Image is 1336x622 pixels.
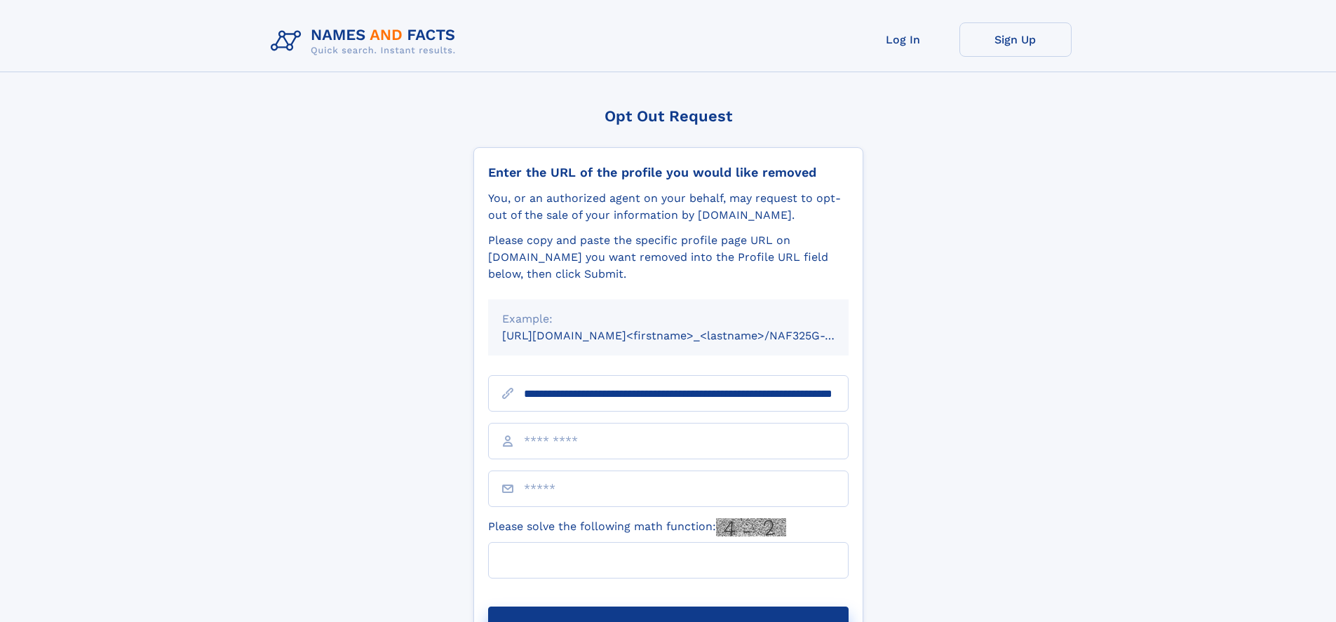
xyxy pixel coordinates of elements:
[473,107,863,125] div: Opt Out Request
[488,165,849,180] div: Enter the URL of the profile you would like removed
[502,329,875,342] small: [URL][DOMAIN_NAME]<firstname>_<lastname>/NAF325G-xxxxxxxx
[959,22,1072,57] a: Sign Up
[488,518,786,536] label: Please solve the following math function:
[265,22,467,60] img: Logo Names and Facts
[488,190,849,224] div: You, or an authorized agent on your behalf, may request to opt-out of the sale of your informatio...
[502,311,835,327] div: Example:
[488,232,849,283] div: Please copy and paste the specific profile page URL on [DOMAIN_NAME] you want removed into the Pr...
[847,22,959,57] a: Log In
